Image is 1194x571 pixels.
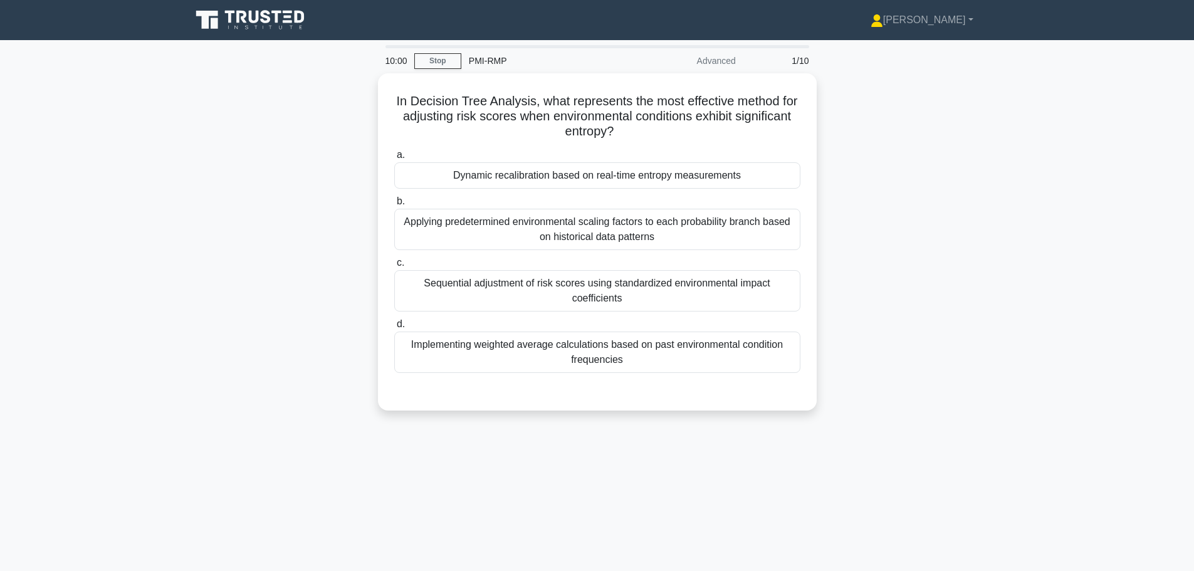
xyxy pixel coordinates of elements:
span: a. [397,149,405,160]
span: d. [397,318,405,329]
a: Stop [414,53,461,69]
div: Dynamic recalibration based on real-time entropy measurements [394,162,800,189]
a: [PERSON_NAME] [841,8,1003,33]
div: Sequential adjustment of risk scores using standardized environmental impact coefficients [394,270,800,312]
span: c. [397,257,404,268]
div: Advanced [634,48,743,73]
div: 1/10 [743,48,817,73]
span: b. [397,196,405,206]
div: PMI-RMP [461,48,634,73]
h5: In Decision Tree Analysis, what represents the most effective method for adjusting risk scores wh... [393,93,802,140]
div: Applying predetermined environmental scaling factors to each probability branch based on historic... [394,209,800,250]
div: Implementing weighted average calculations based on past environmental condition frequencies [394,332,800,373]
div: 10:00 [378,48,414,73]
